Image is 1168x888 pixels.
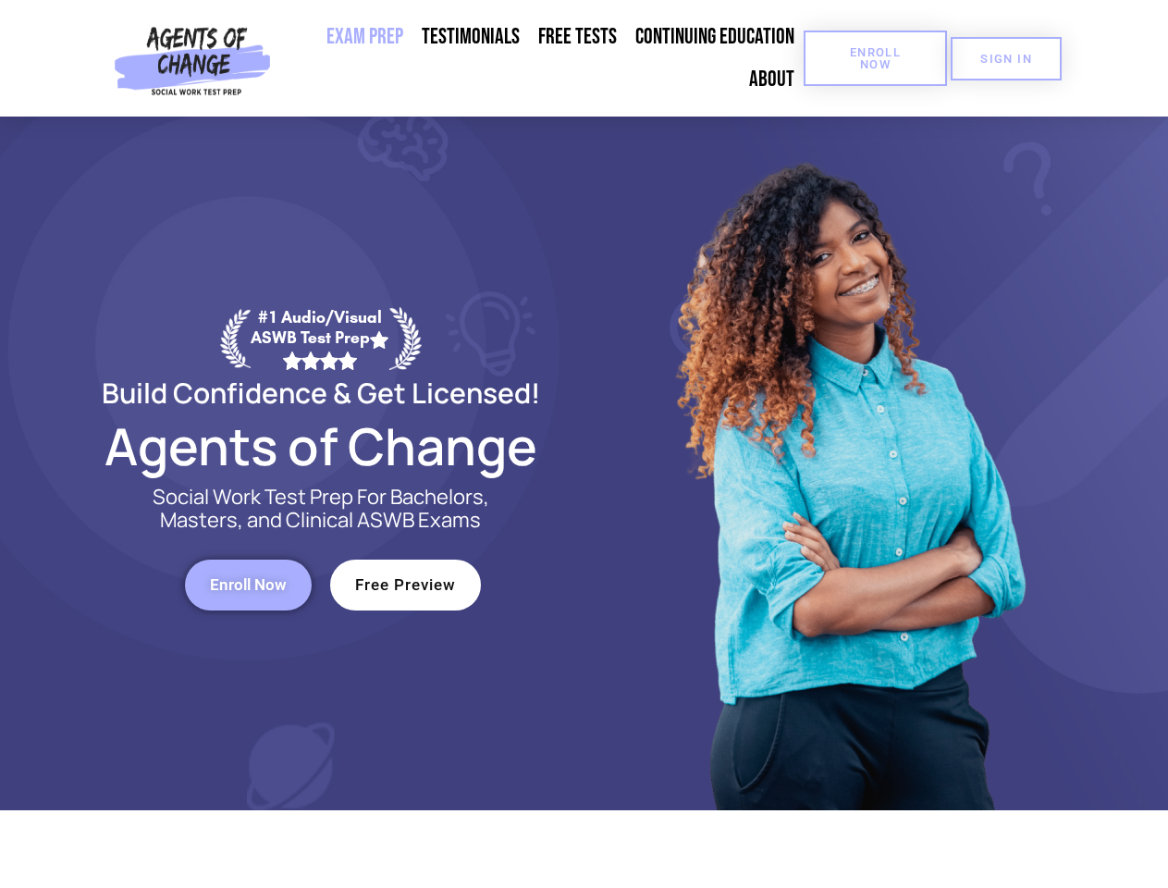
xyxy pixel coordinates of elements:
span: Free Preview [355,577,456,593]
div: #1 Audio/Visual ASWB Test Prep [251,307,389,369]
a: Free Tests [529,16,626,58]
a: Enroll Now [185,560,312,610]
a: SIGN IN [951,37,1062,80]
a: Exam Prep [317,16,412,58]
h2: Agents of Change [57,425,584,467]
a: Testimonials [412,16,529,58]
a: Continuing Education [626,16,804,58]
nav: Menu [278,16,804,101]
a: About [740,58,804,101]
h2: Build Confidence & Get Licensed! [57,379,584,406]
a: Free Preview [330,560,481,610]
span: Enroll Now [210,577,287,593]
img: Website Image 1 (1) [663,117,1033,810]
span: SIGN IN [980,53,1032,65]
span: Enroll Now [833,46,917,70]
p: Social Work Test Prep For Bachelors, Masters, and Clinical ASWB Exams [131,486,510,532]
a: Enroll Now [804,31,947,86]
